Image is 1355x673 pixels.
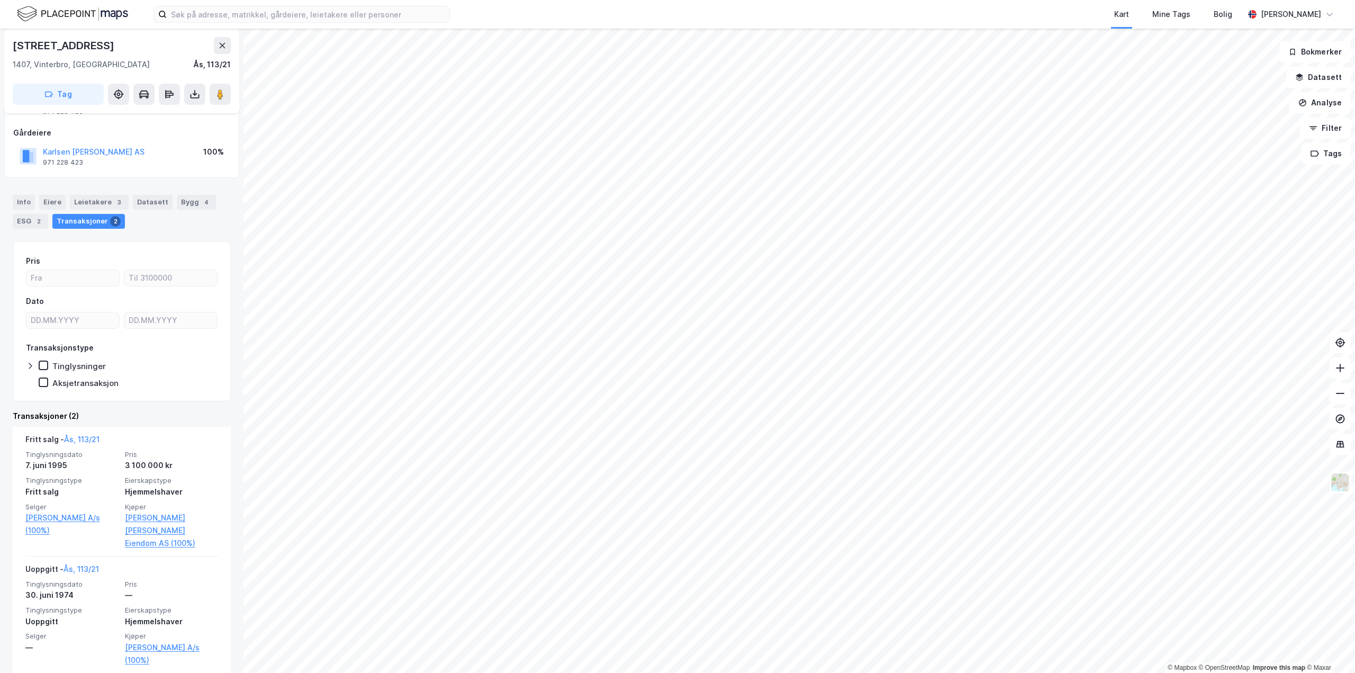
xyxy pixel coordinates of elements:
[25,563,99,580] div: Uoppgitt -
[39,195,66,210] div: Eiere
[125,606,218,615] span: Eierskapstype
[25,580,119,589] span: Tinglysningsdato
[125,486,218,498] div: Hjemmelshaver
[13,84,104,105] button: Tag
[25,476,119,485] span: Tinglysningstype
[25,641,119,654] div: —
[43,158,83,167] div: 971 228 423
[13,410,231,423] div: Transaksjoner (2)
[125,459,218,472] div: 3 100 000 kr
[13,214,48,229] div: ESG
[125,580,218,589] span: Pris
[25,589,119,602] div: 30. juni 1974
[114,197,124,208] div: 3
[13,37,116,54] div: [STREET_ADDRESS]
[1286,67,1351,88] button: Datasett
[25,606,119,615] span: Tinglysningstype
[124,312,217,328] input: DD.MM.YYYY
[1330,472,1350,492] img: Z
[26,255,40,267] div: Pris
[25,632,119,641] span: Selger
[25,615,119,628] div: Uoppgitt
[167,6,449,22] input: Søk på adresse, matrikkel, gårdeiere, leietakere eller personer
[1199,664,1250,671] a: OpenStreetMap
[125,615,218,628] div: Hjemmelshaver
[52,378,119,388] div: Aksjetransaksjon
[25,459,119,472] div: 7. juni 1995
[1302,143,1351,164] button: Tags
[125,476,218,485] span: Eierskapstype
[1168,664,1197,671] a: Mapbox
[125,502,218,512] span: Kjøper
[125,632,218,641] span: Kjøper
[64,435,100,444] a: Ås, 113/21
[26,295,44,308] div: Dato
[13,127,230,139] div: Gårdeiere
[1253,664,1305,671] a: Improve this map
[13,58,150,71] div: 1407, Vinterbro, [GEOGRAPHIC_DATA]
[177,195,216,210] div: Bygg
[201,197,212,208] div: 4
[25,502,119,512] span: Selger
[64,564,99,573] a: Ås, 113/21
[13,195,35,210] div: Info
[125,450,218,459] span: Pris
[52,361,106,371] div: Tinglysninger
[125,589,218,602] div: —
[1302,622,1355,673] iframe: Chat Widget
[110,216,121,227] div: 2
[52,214,125,229] div: Transaksjoner
[1300,118,1351,139] button: Filter
[70,195,129,210] div: Leietakere
[133,195,173,210] div: Datasett
[26,270,119,286] input: Fra
[33,216,44,227] div: 2
[203,146,224,158] div: 100%
[1114,8,1129,21] div: Kart
[17,5,128,23] img: logo.f888ab2527a4732fd821a326f86c7f29.svg
[26,312,119,328] input: DD.MM.YYYY
[1152,8,1190,21] div: Mine Tags
[25,486,119,498] div: Fritt salg
[1214,8,1232,21] div: Bolig
[124,270,217,286] input: Til 3100000
[25,512,119,537] a: [PERSON_NAME] A/s (100%)
[125,641,218,667] a: [PERSON_NAME] A/s (100%)
[1261,8,1321,21] div: [PERSON_NAME]
[1289,92,1351,113] button: Analyse
[1279,41,1351,62] button: Bokmerker
[25,450,119,459] span: Tinglysningsdato
[26,342,94,354] div: Transaksjonstype
[193,58,231,71] div: Ås, 113/21
[25,433,100,450] div: Fritt salg -
[125,512,218,550] a: [PERSON_NAME] [PERSON_NAME] Eiendom AS (100%)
